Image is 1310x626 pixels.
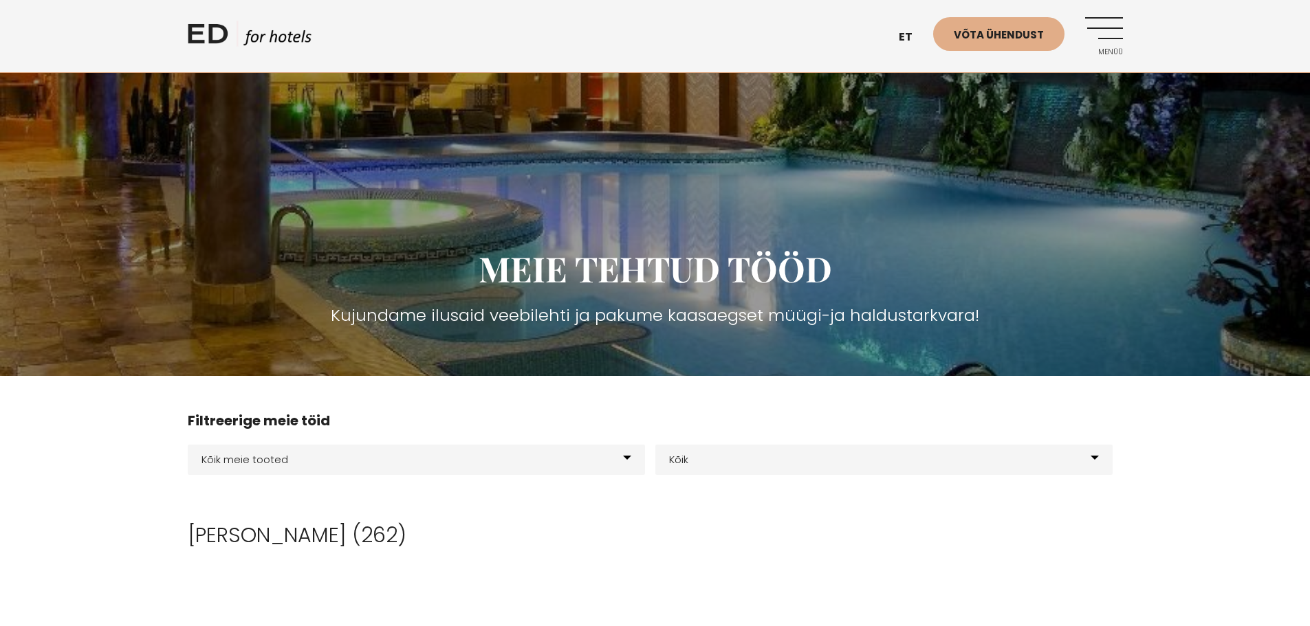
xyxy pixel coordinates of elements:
span: MEIE TEHTUD TÖÖD [479,245,832,291]
a: et [892,21,933,54]
span: Menüü [1085,48,1123,56]
a: ED HOTELS [188,21,312,55]
h3: Kujundame ilusaid veebilehti ja pakume kaasaegset müügi-ja haldustarkvara! [188,303,1123,328]
a: Menüü [1085,17,1123,55]
h4: Filtreerige meie töid [188,410,1123,431]
a: Võta ühendust [933,17,1065,51]
h2: [PERSON_NAME] (262) [188,523,1123,548]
